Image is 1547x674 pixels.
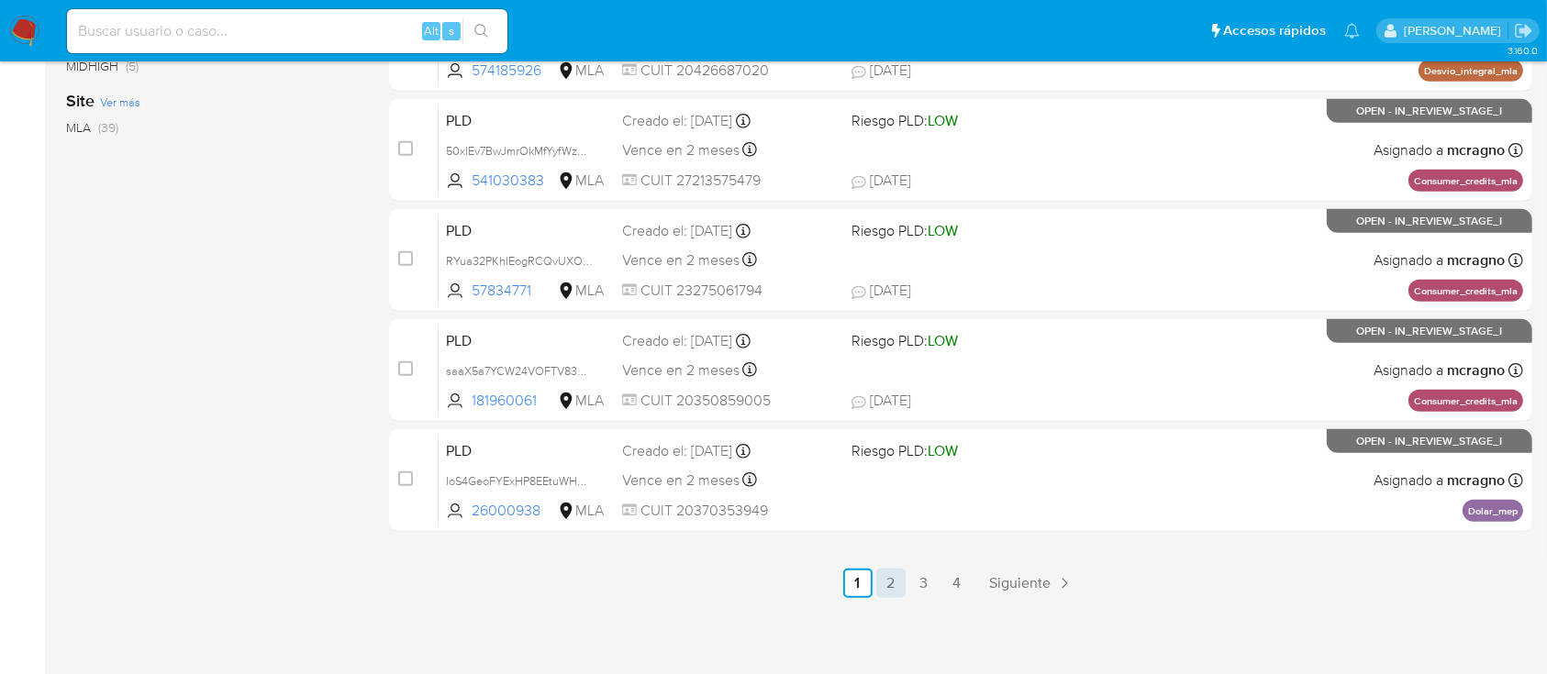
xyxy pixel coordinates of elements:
span: 3.160.0 [1508,43,1538,58]
input: Buscar usuario o caso... [67,19,507,43]
span: Accesos rápidos [1223,21,1326,40]
span: Alt [424,22,439,39]
span: s [449,22,454,39]
a: Salir [1514,21,1533,40]
button: search-icon [462,18,500,44]
p: marielabelen.cragno@mercadolibre.com [1404,22,1508,39]
a: Notificaciones [1344,23,1360,39]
